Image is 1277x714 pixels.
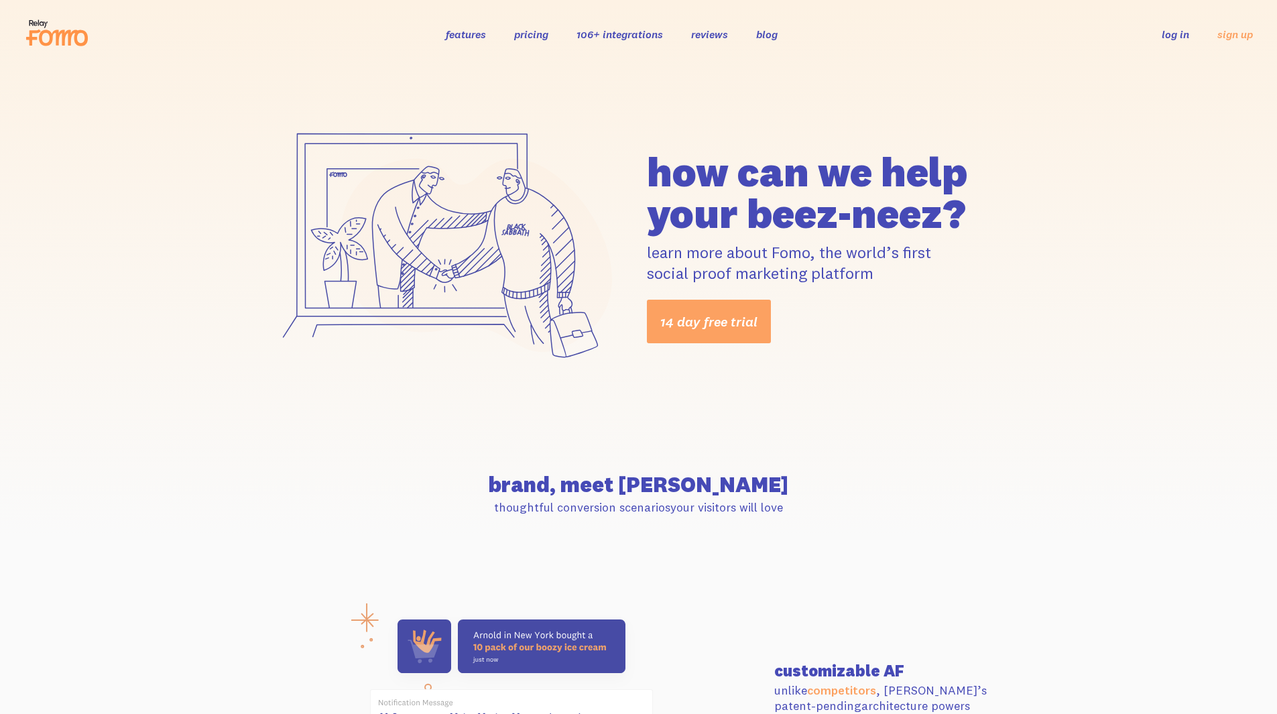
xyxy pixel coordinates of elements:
[265,474,1013,495] h2: brand, meet [PERSON_NAME]
[1162,27,1189,41] a: log in
[756,27,778,41] a: blog
[807,682,876,698] a: competitors
[576,27,663,41] a: 106+ integrations
[446,27,486,41] a: features
[647,242,1013,284] p: learn more about Fomo, the world’s first social proof marketing platform
[774,662,1013,678] h3: customizable AF
[691,27,728,41] a: reviews
[265,499,1013,515] p: thoughtful conversion scenarios your visitors will love
[514,27,548,41] a: pricing
[647,300,771,343] a: 14 day free trial
[647,151,1013,234] h1: how can we help your beez-neez?
[1217,27,1253,42] a: sign up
